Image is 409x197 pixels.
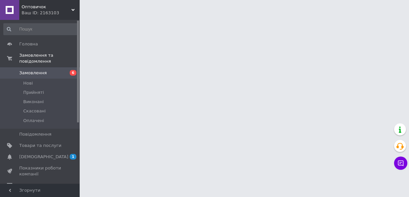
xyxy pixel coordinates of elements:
[70,154,76,160] span: 1
[70,70,76,76] span: 6
[19,70,47,76] span: Замовлення
[23,99,44,105] span: Виконані
[19,143,61,149] span: Товари та послуги
[23,80,33,86] span: Нові
[394,157,407,170] button: Чат з покупцем
[19,41,38,47] span: Головна
[19,52,80,64] span: Замовлення та повідомлення
[23,118,44,124] span: Оплачені
[19,154,68,160] span: [DEMOGRAPHIC_DATA]
[22,10,80,16] div: Ваш ID: 2163103
[19,131,51,137] span: Повідомлення
[19,183,37,189] span: Відгуки
[23,90,44,96] span: Прийняті
[22,4,71,10] span: Оптовичок
[23,108,46,114] span: Скасовані
[3,23,78,35] input: Пошук
[19,165,61,177] span: Показники роботи компанії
